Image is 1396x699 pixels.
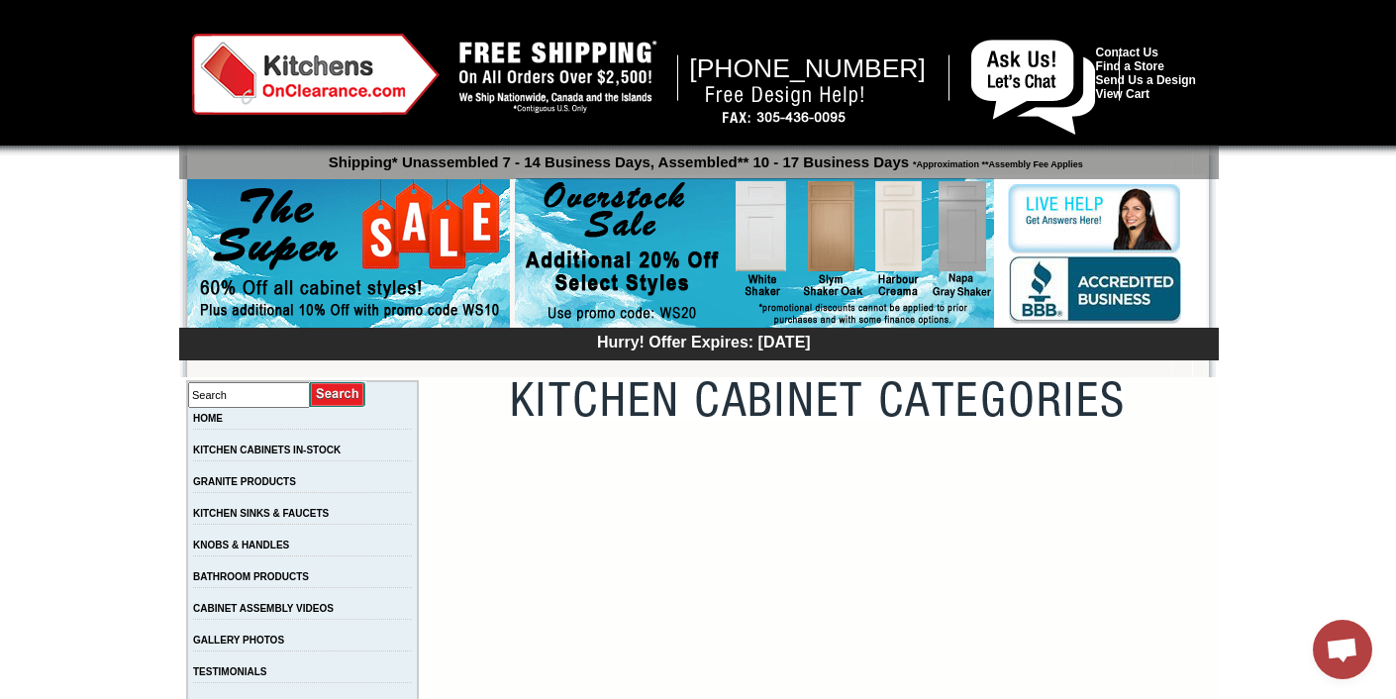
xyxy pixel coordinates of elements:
[192,34,440,115] img: Kitchens on Clearance Logo
[310,381,366,408] input: Submit
[193,571,309,582] a: BATHROOM PRODUCTS
[909,154,1083,169] span: *Approximation **Assembly Fee Applies
[1096,73,1196,87] a: Send Us a Design
[1096,46,1158,59] a: Contact Us
[689,53,926,83] span: [PHONE_NUMBER]
[193,413,223,424] a: HOME
[193,635,284,646] a: GALLERY PHOTOS
[193,540,289,550] a: KNOBS & HANDLES
[189,145,1219,170] p: Shipping* Unassembled 7 - 14 Business Days, Assembled** 10 - 17 Business Days
[189,331,1219,351] div: Hurry! Offer Expires: [DATE]
[1313,620,1372,679] div: Open chat
[193,445,341,455] a: KITCHEN CABINETS IN-STOCK
[1096,59,1164,73] a: Find a Store
[193,476,296,487] a: GRANITE PRODUCTS
[1096,87,1149,101] a: View Cart
[193,508,329,519] a: KITCHEN SINKS & FAUCETS
[193,666,266,677] a: TESTIMONIALS
[193,603,334,614] a: CABINET ASSEMBLY VIDEOS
